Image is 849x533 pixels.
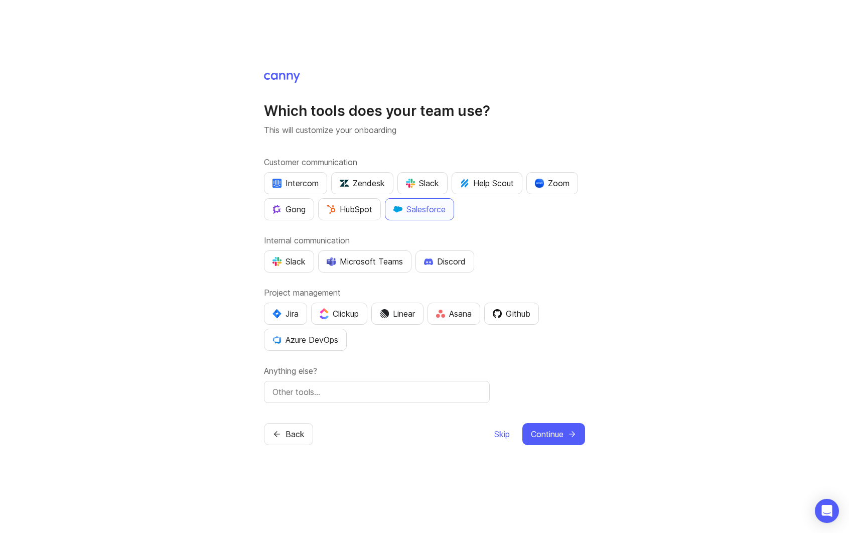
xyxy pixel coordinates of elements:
img: +iLplPsjzba05dttzK064pds+5E5wZnCVbuGoLvBrYdmEPrXTzGo7zG60bLEREEjvOjaG9Saez5xsOEAbxBwOP6dkea84XY9O... [424,258,433,265]
img: xLHbn3khTPgAAAABJRU5ErkJggg== [535,179,544,188]
div: Help Scout [460,177,514,189]
img: Rf5nOJ4Qh9Y9HAAAAAElFTkSuQmCC [436,310,445,318]
div: Salesforce [393,203,446,215]
img: Canny Home [264,73,300,83]
input: Other tools… [272,386,481,398]
div: Gong [272,203,306,215]
img: G+3M5qq2es1si5SaumCnMN47tP1CvAZneIVX5dcx+oz+ZLhv4kfP9DwAAAABJRU5ErkJggg== [327,205,336,214]
button: Discord [415,250,474,273]
div: HubSpot [327,203,372,215]
div: Linear [380,308,415,320]
img: eRR1duPH6fQxdnSV9IruPjCimau6md0HxlPR81SIPROHX1VjYjAN9a41AAAAAElFTkSuQmCC [272,179,281,188]
button: Salesforce [385,198,454,220]
div: Discord [424,255,466,268]
div: Slack [406,177,439,189]
button: Github [484,303,539,325]
button: Microsoft Teams [318,250,411,273]
div: Zoom [535,177,570,189]
button: Continue [522,423,585,445]
label: Anything else? [264,365,585,377]
button: Slack [264,250,314,273]
button: Intercom [264,172,327,194]
button: Skip [494,423,510,445]
button: Clickup [311,303,367,325]
img: 0D3hMmx1Qy4j6AAAAAElFTkSuQmCC [493,309,502,318]
button: Back [264,423,313,445]
img: svg+xml;base64,PHN2ZyB4bWxucz0iaHR0cDovL3d3dy53My5vcmcvMjAwMC9zdmciIHZpZXdCb3g9IjAgMCA0MC4zNDMgND... [272,309,281,318]
p: This will customize your onboarding [264,124,585,136]
img: qKnp5cUisfhcFQGr1t296B61Fm0WkUVwBZaiVE4uNRmEGBFetJMz8xGrgPHqF1mLDIG816Xx6Jz26AFmkmT0yuOpRCAR7zRpG... [272,205,281,214]
div: Zendesk [340,177,385,189]
button: Azure DevOps [264,329,347,351]
img: kV1LT1TqjqNHPtRK7+FoaplE1qRq1yqhg056Z8K5Oc6xxgIuf0oNQ9LelJqbcyPisAf0C9LDpX5UIuAAAAAElFTkSuQmCC [460,179,469,188]
button: Gong [264,198,314,220]
img: j83v6vj1tgY2AAAAABJRU5ErkJggg== [320,308,329,319]
span: Skip [494,428,510,440]
h1: Which tools does your team use? [264,102,585,120]
div: Jira [272,308,299,320]
div: Github [493,308,530,320]
button: Help Scout [452,172,522,194]
div: Slack [272,255,306,268]
div: Asana [436,308,472,320]
button: HubSpot [318,198,381,220]
img: UniZRqrCPz6BHUWevMzgDJ1FW4xaGg2egd7Chm8uY0Al1hkDyjqDa8Lkk0kDEdqKkBok+T4wfoD0P0o6UMciQ8AAAAASUVORK... [340,179,349,188]
div: Clickup [320,308,359,320]
div: Intercom [272,177,319,189]
button: Asana [428,303,480,325]
label: Customer communication [264,156,585,168]
span: Back [286,428,305,440]
div: Microsoft Teams [327,255,403,268]
button: Zoom [526,172,578,194]
button: Jira [264,303,307,325]
img: WIAAAAASUVORK5CYII= [272,257,281,266]
img: Dm50RERGQWO2Ei1WzHVviWZlaLVriU9uRN6E+tIr91ebaDbMKKPDpFbssSuEG21dcGXkrKsuOVPwCeFJSFAIOxgiKgL2sFHRe... [380,309,389,318]
label: Internal communication [264,234,585,246]
img: D0GypeOpROL5AAAAAElFTkSuQmCC [327,257,336,265]
button: Zendesk [331,172,393,194]
button: Slack [397,172,448,194]
div: Azure DevOps [272,334,338,346]
div: Open Intercom Messenger [815,499,839,523]
img: YKcwp4sHBXAAAAAElFTkSuQmCC [272,335,281,344]
img: WIAAAAASUVORK5CYII= [406,179,415,188]
button: Linear [371,303,423,325]
label: Project management [264,287,585,299]
img: GKxMRLiRsgdWqxrdBeWfGK5kaZ2alx1WifDSa2kSTsK6wyJURKhUuPoQRYzjholVGzT2A2owx2gHwZoyZHHCYJ8YNOAZj3DSg... [393,205,402,214]
span: Continue [531,428,563,440]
